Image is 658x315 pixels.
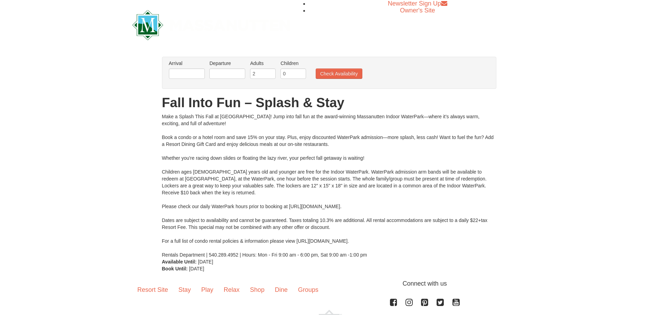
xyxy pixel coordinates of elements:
strong: Book Until: [162,266,188,271]
a: Groups [293,279,324,300]
a: Stay [173,279,196,300]
a: Shop [245,279,270,300]
strong: Available Until: [162,259,197,265]
p: Connect with us [132,279,526,288]
img: Massanutten Resort Logo [132,10,290,40]
a: Massanutten Resort [132,16,290,32]
span: [DATE] [198,259,213,265]
a: Dine [270,279,293,300]
label: Children [280,60,306,67]
button: Check Availability [316,68,362,79]
a: Resort Site [132,279,173,300]
a: Relax [219,279,245,300]
label: Departure [209,60,245,67]
a: Owner's Site [400,7,435,14]
div: Make a Splash This Fall at [GEOGRAPHIC_DATA]! Jump into fall fun at the award-winning Massanutten... [162,113,496,258]
label: Arrival [169,60,205,67]
label: Adults [250,60,276,67]
span: [DATE] [189,266,204,271]
h1: Fall Into Fun – Splash & Stay [162,96,496,110]
a: Play [196,279,219,300]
